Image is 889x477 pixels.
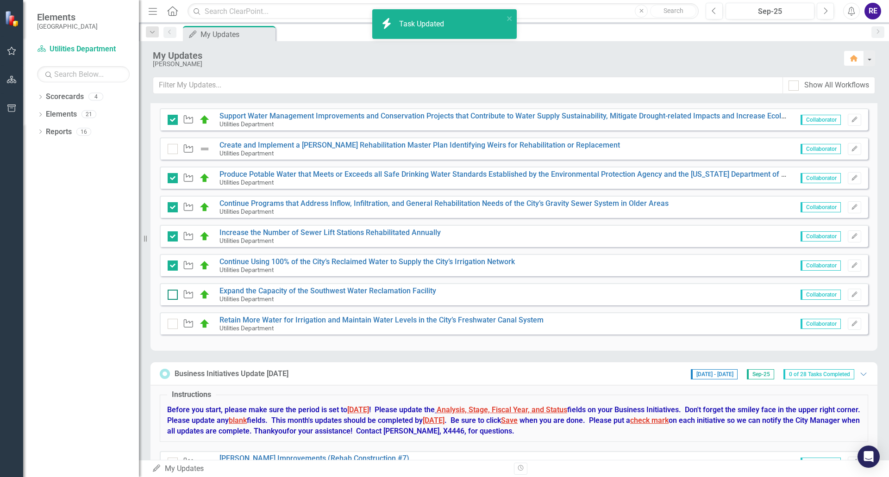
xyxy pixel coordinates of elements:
[229,416,247,425] span: blank
[199,260,210,271] img: On Schedule or Complete
[219,286,436,295] a: Expand the Capacity of the Southwest Water Reclamation Facility
[199,318,210,329] img: On Schedule or Complete
[801,458,841,468] span: Collaborator
[219,237,274,244] small: Utilities Department
[152,464,507,474] div: My Updates
[167,390,216,400] legend: Instructions
[167,405,860,435] strong: Before you start, please make sure the period is set to ! Please update the fields on your Busine...
[864,3,881,19] button: RE
[37,23,98,30] small: [GEOGRAPHIC_DATA]
[437,405,567,414] span: Analysis, Stage, Fiscal Year, and Status
[664,7,683,14] span: Search
[153,61,834,68] div: [PERSON_NAME]
[199,289,210,300] img: On Schedule or Complete
[858,446,880,468] div: Open Intercom Messenger
[37,12,98,23] span: Elements
[507,13,513,24] button: close
[630,416,669,425] span: check mark
[88,93,103,101] div: 4
[801,144,841,154] span: Collaborator
[801,260,841,271] span: Collaborator
[801,173,841,183] span: Collaborator
[219,179,274,186] small: Utilities Department
[76,128,91,136] div: 16
[46,109,77,120] a: Elements
[200,29,273,40] div: My Updates
[801,115,841,125] span: Collaborator
[175,369,288,379] div: Business Initiatives Update [DATE]
[275,427,287,435] span: you
[801,202,841,212] span: Collaborator
[801,290,841,300] span: Collaborator
[783,369,854,379] span: 0 of 28 Tasks Completed
[219,257,515,266] a: Continue Using 100% of the City’s Reclaimed Water to Supply the City’s Irrigation Network
[347,405,369,414] span: [DATE]
[650,5,696,18] button: Search
[219,141,620,149] a: Create and Implement a [PERSON_NAME] Rehabilitation Master Plan Identifying Weirs for Rehabilitat...
[804,80,869,91] div: Show All Workflows
[423,416,444,425] span: [DATE]
[188,3,699,19] input: Search ClearPoint...
[199,143,210,155] img: Not Defined
[219,208,274,215] small: Utilities Department
[399,19,446,30] div: Task Updated
[46,127,72,137] a: Reports
[219,266,274,273] small: Utilities Department
[691,369,738,379] span: [DATE] - [DATE]
[199,173,210,184] img: On Schedule or Complete
[219,199,669,208] a: Continue Programs that Address Inflow, Infiltration, and General Rehabilitation Needs of the City...
[219,120,274,128] small: Utilities Department
[801,231,841,242] span: Collaborator
[199,457,210,468] img: Not Defined
[5,11,21,27] img: ClearPoint Strategy
[726,3,814,19] button: Sep-25
[219,228,441,237] a: Increase the Number of Sewer Lift Stations Rehabilitated Annually
[199,202,210,213] img: On Schedule or Complete
[199,231,210,242] img: On Schedule or Complete
[37,44,130,55] a: Utilities Department
[81,111,96,118] div: 21
[219,454,409,463] a: [PERSON_NAME] Improvements (Rehab Construction #7)
[219,149,274,157] small: Utilities Department
[153,50,834,61] div: My Updates
[747,369,774,379] span: Sep-25
[199,114,210,125] img: On Schedule or Complete
[729,6,811,17] div: Sep-25
[219,295,274,303] small: Utilities Department
[219,170,865,179] a: Produce Potable Water that Meets or Exceeds all Safe Drinking Water Standards Established by the ...
[37,66,130,82] input: Search Below...
[501,416,518,425] span: Save
[801,319,841,329] span: Collaborator
[153,77,783,94] input: Filter My Updates...
[219,316,544,324] a: Retain More Water for Irrigation and Maintain Water Levels in the City’s Freshwater Canal System
[46,92,84,102] a: Scorecards
[219,324,274,332] small: Utilities Department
